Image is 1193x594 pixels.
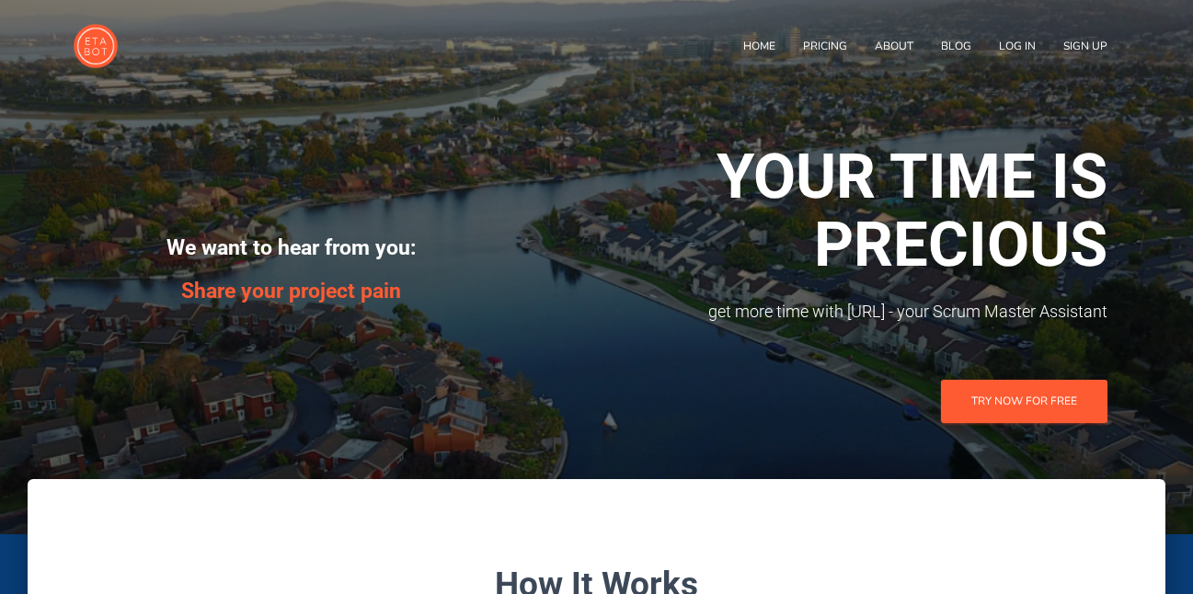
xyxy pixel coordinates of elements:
img: ETAbot [73,23,119,69]
h5: We want to hear from you: [86,231,496,265]
a: Home [729,23,789,69]
a: Sign Up [1050,23,1121,69]
a: Share your project pain [181,279,401,303]
a: About [861,23,927,69]
h1: YOUR TIME IS PRECIOUS [523,143,1107,279]
a: TRY NOW FOR FREE [941,380,1107,423]
span: get more time with [URL] - your Scrum Master Assistant [523,298,1107,325]
a: Log In [985,23,1050,69]
a: Pricing [789,23,861,69]
a: Blog [927,23,985,69]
